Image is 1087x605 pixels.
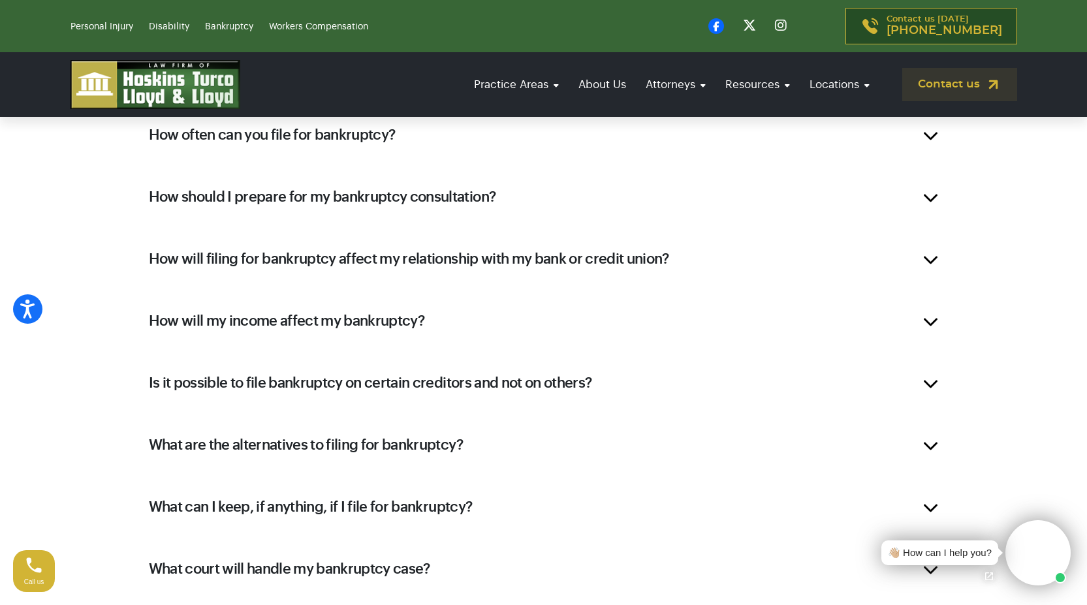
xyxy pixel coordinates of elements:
h2: How should I prepare for my bankruptcy consultation? [149,187,496,207]
h2: What court will handle my bankruptcy case? [149,559,430,579]
a: Disability [149,22,189,31]
h2: How often can you file for bankruptcy? [149,125,396,145]
p: Contact us [DATE] [887,15,1002,37]
a: Contact us [902,68,1017,101]
a: Open chat [975,563,1003,590]
a: Locations [803,66,876,103]
h2: How will my income affect my bankruptcy? [149,311,425,331]
a: Personal Injury [71,22,133,31]
a: Attorneys [639,66,712,103]
span: [PHONE_NUMBER] [887,24,1002,37]
span: Call us [24,578,44,585]
h2: How will filing for bankruptcy affect my relationship with my bank or credit union? [149,249,669,269]
a: Contact us [DATE][PHONE_NUMBER] [845,8,1017,44]
a: About Us [572,66,633,103]
h2: What can I keep, if anything, if I file for bankruptcy? [149,497,473,517]
h2: Is it possible to file bankruptcy on certain creditors and not on others? [149,373,592,393]
a: Practice Areas [467,66,565,103]
a: Bankruptcy [205,22,253,31]
div: 👋🏼 How can I help you? [888,546,992,561]
a: Resources [719,66,796,103]
img: logo [71,60,240,109]
h2: What are the alternatives to filing for bankruptcy? [149,435,463,455]
a: Workers Compensation [269,22,368,31]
